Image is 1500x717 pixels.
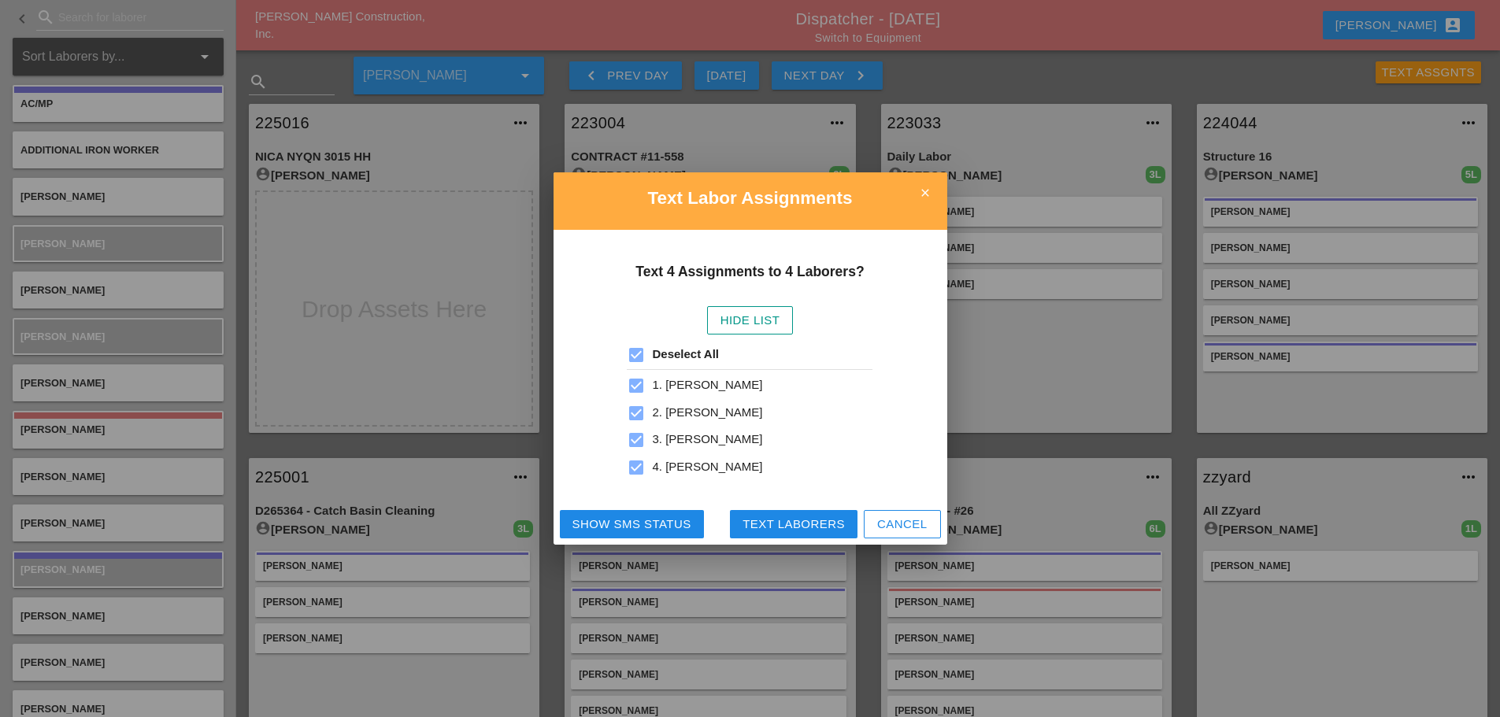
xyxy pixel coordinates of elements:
div: Show SMS Status [572,516,691,534]
div: 2. [PERSON_NAME] [652,404,872,428]
h3: Text 4 Assignments to 4 Laborers? [566,242,935,301]
i: close [909,177,941,209]
div: 3. [PERSON_NAME] [652,431,872,455]
div: 1. [PERSON_NAME] [652,376,872,401]
button: Text Laborers [730,510,857,538]
div: Deselect All [652,346,872,370]
button: Cancel [864,510,941,538]
button: Show SMS Status [560,510,704,538]
h2: Text Labor Assignments [566,185,935,212]
div: 4. [PERSON_NAME] [652,458,872,482]
div: Hide List [720,312,780,330]
button: Hide List [707,306,794,334]
div: Text Laborers [743,516,845,534]
div: Cancel [877,516,928,534]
